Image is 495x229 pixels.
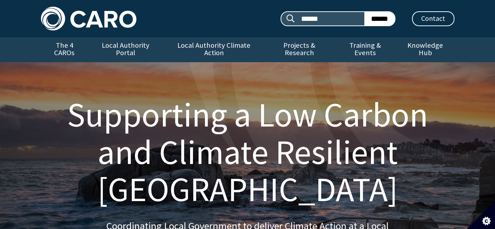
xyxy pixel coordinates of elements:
a: Knowledge Hub [396,37,454,62]
a: Projects & Research [264,37,334,62]
a: Local Authority Climate Action [164,37,264,62]
h1: Supporting a Low Carbon and Climate Resilient [GEOGRAPHIC_DATA] [49,96,446,208]
a: Local Authority Portal [88,37,164,62]
img: Caro logo [41,7,136,30]
a: The 4 CAROs [41,37,88,62]
a: Training & Events [334,37,396,62]
button: Set cookie preferences [467,201,495,229]
a: Contact [412,11,454,26]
